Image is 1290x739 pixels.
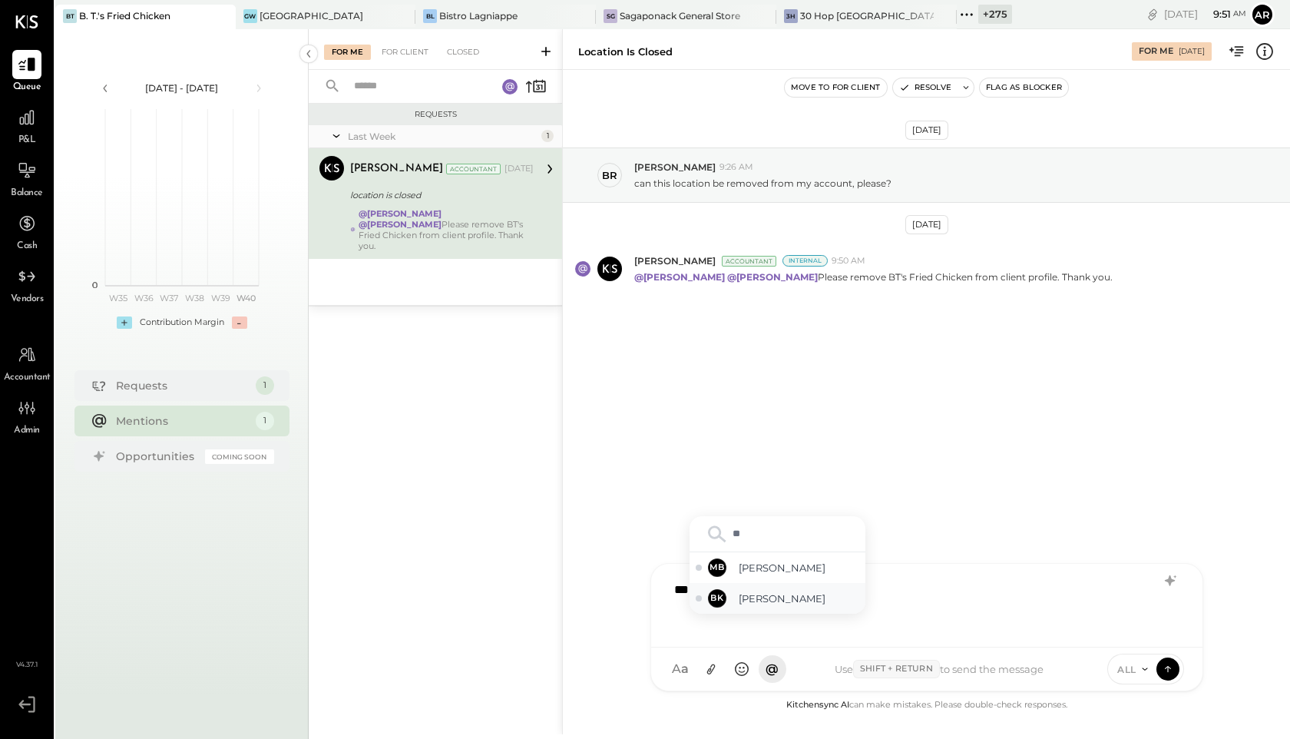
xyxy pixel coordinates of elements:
span: P&L [18,134,36,147]
div: - [232,316,247,329]
div: br [602,168,617,183]
div: [DATE] [1179,46,1205,57]
span: [PERSON_NAME] [634,254,716,267]
div: GW [243,9,257,23]
a: Vendors [1,262,53,307]
span: Queue [13,81,41,94]
div: Requests [116,378,248,393]
a: Cash [1,209,53,254]
strong: @[PERSON_NAME] [359,219,442,230]
a: P&L [1,103,53,147]
text: W40 [236,293,255,303]
span: 9:50 AM [832,255,865,267]
span: Vendors [11,293,44,307]
div: For Me [324,45,371,60]
button: Ar [1250,2,1275,27]
strong: @[PERSON_NAME] [359,208,442,219]
text: W39 [210,293,230,303]
div: 1 [256,376,274,395]
div: Coming Soon [205,449,274,464]
div: Select Bhargav Kanani - Offline [690,583,865,614]
span: [PERSON_NAME] [739,561,859,575]
div: [DATE] [905,215,948,234]
span: Cash [17,240,37,254]
span: BK [710,592,723,605]
text: W35 [108,293,127,303]
span: Admin [14,424,40,438]
span: ALL [1117,663,1136,676]
span: @ [766,661,779,677]
div: [DATE] [905,121,948,140]
div: Bistro Lagniappe [439,9,518,22]
div: Select Manoj Bhagat - Offline [690,552,865,583]
div: + 275 [978,5,1012,24]
span: Balance [11,187,43,200]
div: [PERSON_NAME] [350,161,443,177]
div: 3H [784,9,798,23]
span: 9:26 AM [719,161,753,174]
span: MB [709,562,725,574]
div: Opportunities [116,449,197,464]
a: Admin [1,393,53,438]
text: W38 [185,293,204,303]
div: Accountant [446,164,501,174]
div: Sagaponack General Store [620,9,740,22]
div: For Client [374,45,436,60]
div: Please remove BT's Fried Chicken from client profile. Thank you. [359,208,534,251]
div: BL [423,9,437,23]
strong: @[PERSON_NAME] [634,271,725,283]
div: SG [604,9,617,23]
div: [DATE] - [DATE] [117,81,247,94]
div: 30 Hop [GEOGRAPHIC_DATA] [800,9,934,22]
p: Please remove BT's Fried Chicken from client profile. Thank you. [634,270,1113,283]
div: copy link [1145,6,1160,22]
text: W36 [134,293,153,303]
div: 1 [541,130,554,142]
button: Resolve [893,78,958,97]
div: [DATE] [504,163,534,175]
div: For Me [1139,45,1173,58]
button: Flag as Blocker [980,78,1068,97]
a: Queue [1,50,53,94]
button: Aa [666,655,694,683]
div: + [117,316,132,329]
a: Accountant [1,340,53,385]
div: location is closed [578,45,673,59]
div: Internal [782,255,828,267]
div: 1 [256,412,274,430]
div: Use to send the message [786,660,1093,678]
span: Shift + Return [853,660,940,678]
div: Mentions [116,413,248,429]
div: B. T.'s Fried Chicken [79,9,170,22]
div: location is closed [350,187,529,203]
div: Accountant [722,256,776,267]
button: Move to for client [785,78,887,97]
strong: @[PERSON_NAME] [727,271,818,283]
a: Balance [1,156,53,200]
span: a [681,661,689,677]
div: [DATE] [1164,7,1246,22]
div: Contribution Margin [140,316,224,329]
text: W37 [160,293,178,303]
div: BT [63,9,77,23]
div: [GEOGRAPHIC_DATA] [260,9,363,22]
span: Accountant [4,371,51,385]
div: Requests [316,109,554,120]
div: Closed [439,45,487,60]
button: @ [759,655,786,683]
p: can this location be removed from my account, please? [634,177,891,190]
div: Last Week [348,130,537,143]
text: 0 [92,280,98,290]
span: [PERSON_NAME] [634,161,716,174]
span: [PERSON_NAME] [739,592,859,606]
